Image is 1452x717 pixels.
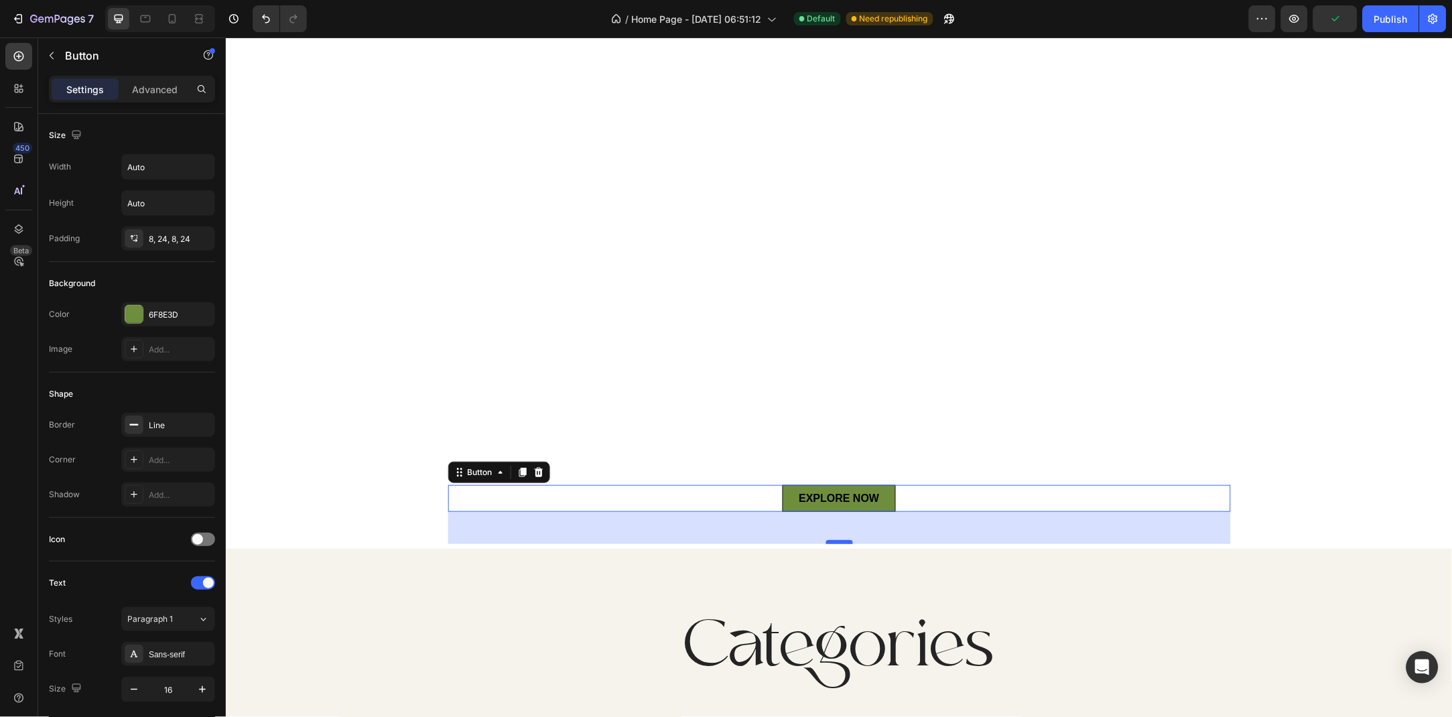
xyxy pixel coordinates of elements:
[1363,5,1419,32] button: Publish
[10,245,32,256] div: Beta
[1406,651,1439,683] div: Open Intercom Messenger
[5,5,100,32] button: 7
[149,233,212,245] div: 8, 24, 8, 24
[49,419,75,431] div: Border
[49,127,84,145] div: Size
[1374,12,1408,26] div: Publish
[149,454,212,466] div: Add...
[149,309,212,321] div: 6F8E3D
[122,155,214,179] input: Auto
[49,648,66,660] div: Font
[860,13,928,25] span: Need republishing
[49,388,73,400] div: Shape
[49,343,72,355] div: Image
[626,12,629,26] span: /
[253,5,307,32] div: Undo/Redo
[122,191,214,215] input: Auto
[49,277,95,289] div: Background
[49,308,70,320] div: Color
[807,13,836,25] span: Default
[49,577,66,589] div: Text
[49,533,65,545] div: Icon
[49,488,80,501] div: Shadow
[149,344,212,356] div: Add...
[49,197,74,209] div: Height
[149,649,212,661] div: Sans-serif
[632,12,762,26] span: Home Page - [DATE] 06:51:12
[49,161,71,173] div: Width
[88,11,94,27] p: 7
[13,143,32,153] div: 450
[132,82,178,96] p: Advanced
[149,489,212,501] div: Add...
[149,419,212,432] div: Line
[557,448,669,474] a: EXPLORE NOW
[213,566,1014,653] p: Categories
[65,48,179,64] p: Button
[66,82,104,96] p: Settings
[573,453,653,469] div: EXPLORE NOW
[49,233,80,245] div: Padding
[127,613,173,625] span: Paragraph 1
[49,613,72,625] div: Styles
[121,607,215,631] button: Paragraph 1
[49,454,76,466] div: Corner
[49,680,84,698] div: Size
[239,429,269,441] div: Button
